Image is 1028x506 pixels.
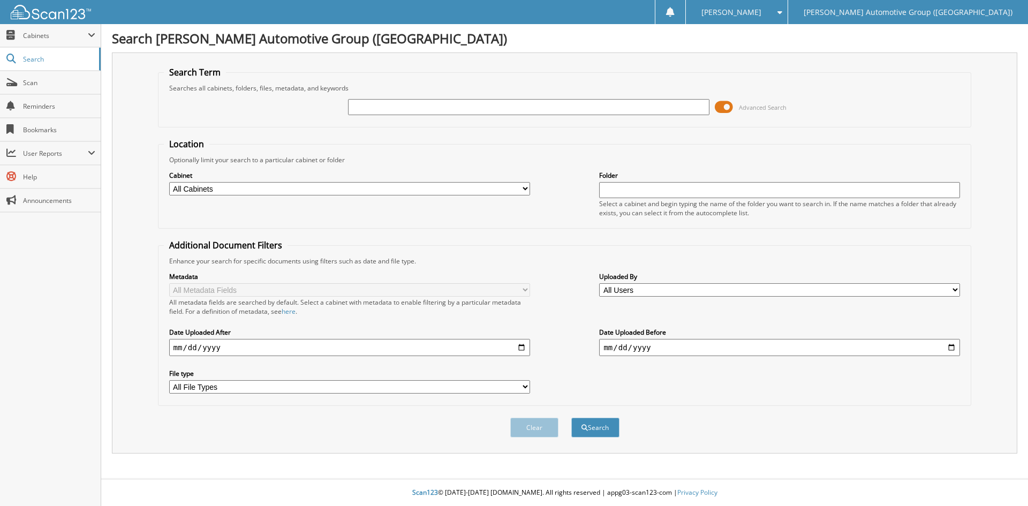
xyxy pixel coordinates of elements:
[23,172,95,182] span: Help
[169,339,530,356] input: start
[101,480,1028,506] div: © [DATE]-[DATE] [DOMAIN_NAME]. All rights reserved | appg03-scan123-com |
[599,171,960,180] label: Folder
[164,84,966,93] div: Searches all cabinets, folders, files, metadata, and keywords
[23,125,95,134] span: Bookmarks
[11,5,91,19] img: scan123-logo-white.svg
[169,171,530,180] label: Cabinet
[701,9,761,16] span: [PERSON_NAME]
[169,328,530,337] label: Date Uploaded After
[599,339,960,356] input: end
[164,66,226,78] legend: Search Term
[571,418,619,437] button: Search
[599,272,960,281] label: Uploaded By
[164,256,966,266] div: Enhance your search for specific documents using filters such as date and file type.
[169,298,530,316] div: All metadata fields are searched by default. Select a cabinet with metadata to enable filtering b...
[23,55,94,64] span: Search
[974,455,1028,506] iframe: Chat Widget
[23,196,95,205] span: Announcements
[23,102,95,111] span: Reminders
[169,369,530,378] label: File type
[23,78,95,87] span: Scan
[164,138,209,150] legend: Location
[739,103,787,111] span: Advanced Search
[677,488,717,497] a: Privacy Policy
[804,9,1012,16] span: [PERSON_NAME] Automotive Group ([GEOGRAPHIC_DATA])
[599,199,960,217] div: Select a cabinet and begin typing the name of the folder you want to search in. If the name match...
[282,307,296,316] a: here
[412,488,438,497] span: Scan123
[23,149,88,158] span: User Reports
[23,31,88,40] span: Cabinets
[164,239,288,251] legend: Additional Document Filters
[112,29,1017,47] h1: Search [PERSON_NAME] Automotive Group ([GEOGRAPHIC_DATA])
[164,155,966,164] div: Optionally limit your search to a particular cabinet or folder
[169,272,530,281] label: Metadata
[510,418,558,437] button: Clear
[599,328,960,337] label: Date Uploaded Before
